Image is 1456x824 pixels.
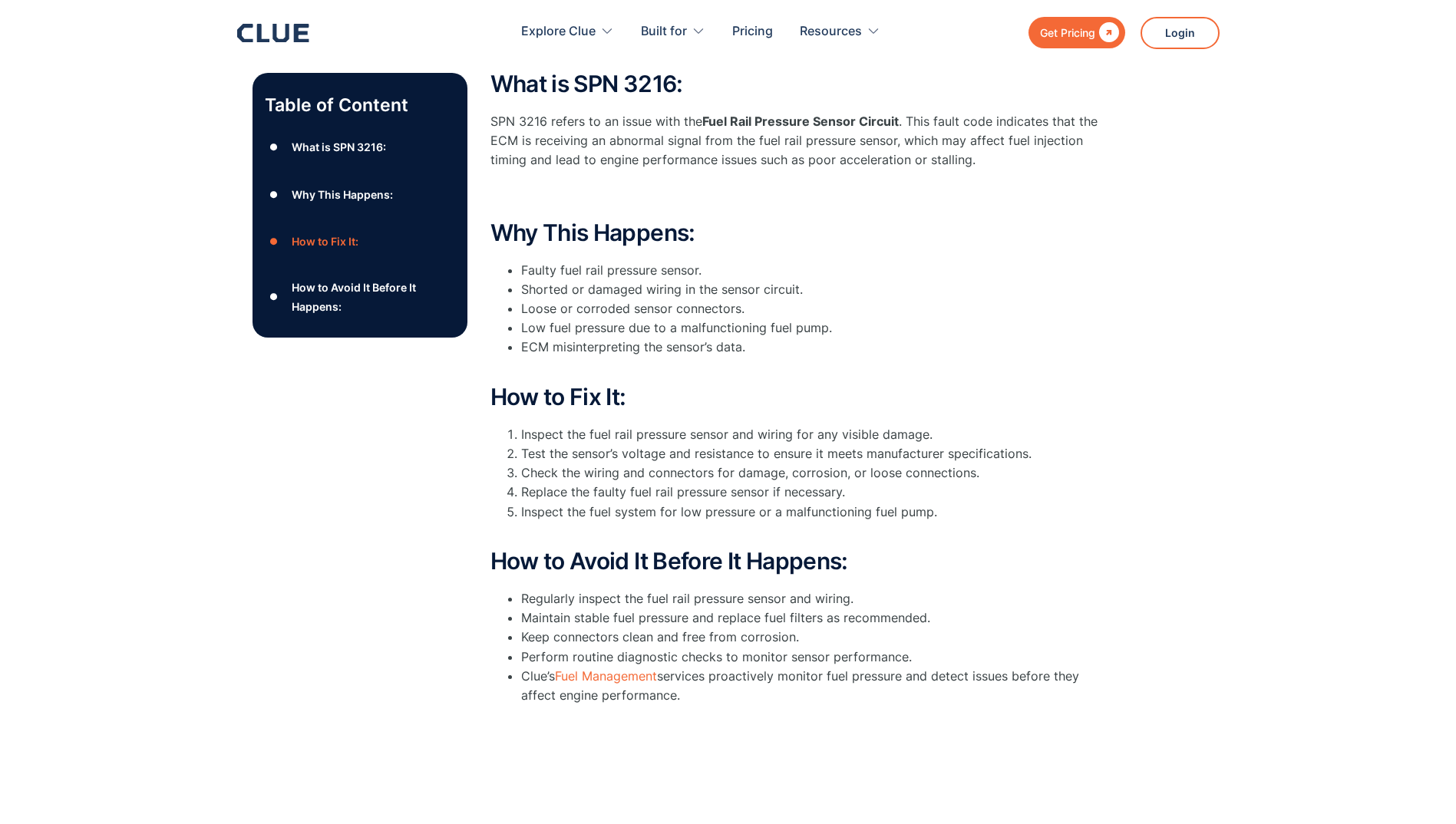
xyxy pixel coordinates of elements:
[265,285,283,308] div: ●
[265,278,455,316] a: ●How to Avoid It Before It Happens:
[490,71,1104,97] h2: What is SPN 3216:
[521,8,614,56] div: Explore Clue
[490,384,1104,410] h2: How to Fix It:
[265,136,455,159] a: ●What is SPN 3216:
[292,185,393,204] div: Why This Happens:
[265,136,283,159] div: ●
[521,667,1104,705] li: Clue’s services proactively monitor fuel pressure and detect issues before they affect engine per...
[521,338,1104,376] li: ECM misinterpreting the sensor’s data.
[521,318,1104,338] li: Low fuel pressure due to a malfunctioning fuel pump.
[521,280,1104,299] li: Shorted or damaged wiring in the sensor circuit.
[702,114,899,129] strong: Fuel Rail Pressure Sensor Circuit
[732,8,773,56] a: Pricing
[521,589,1104,608] li: Regularly inspect the fuel rail pressure sensor and wiring.
[521,425,1104,444] li: Inspect the fuel rail pressure sensor and wiring for any visible damage.
[490,549,1104,574] h2: How to Avoid It Before It Happens:
[265,93,455,117] p: Table of Content
[800,8,862,56] div: Resources
[265,230,283,253] div: ●
[292,137,386,157] div: What is SPN 3216:
[490,112,1104,170] p: SPN 3216 refers to an issue with the . This fault code indicates that the ECM is receiving an abn...
[521,628,1104,647] li: Keep connectors clean and free from corrosion.
[521,261,1104,280] li: Faulty fuel rail pressure sensor.
[521,483,1104,502] li: Replace the faulty fuel rail pressure sensor if necessary.
[521,608,1104,628] li: Maintain stable fuel pressure and replace fuel filters as recommended.
[265,183,455,206] a: ●Why This Happens:
[490,185,1104,204] p: ‍
[641,8,687,56] div: Built for
[521,8,596,56] div: Explore Clue
[265,183,283,206] div: ●
[521,463,1104,483] li: Check the wiring and connectors for damage, corrosion, or loose connections.
[555,668,657,684] a: Fuel Management
[292,278,454,316] div: How to Avoid It Before It Happens:
[490,220,1104,246] h2: Why This Happens:
[521,444,1104,463] li: Test the sensor’s voltage and resistance to ensure it meets manufacturer specifications.
[521,503,1104,541] li: Inspect the fuel system for low pressure or a malfunctioning fuel pump.
[1095,23,1119,42] div: 
[1141,17,1220,49] a: Login
[1028,17,1125,48] a: Get Pricing
[641,8,705,56] div: Built for
[1040,23,1095,42] div: Get Pricing
[800,8,880,56] div: Resources
[265,230,455,253] a: ●How to Fix It:
[521,299,1104,318] li: Loose or corroded sensor connectors.
[292,232,358,252] div: How to Fix It:
[521,648,1104,667] li: Perform routine diagnostic checks to monitor sensor performance.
